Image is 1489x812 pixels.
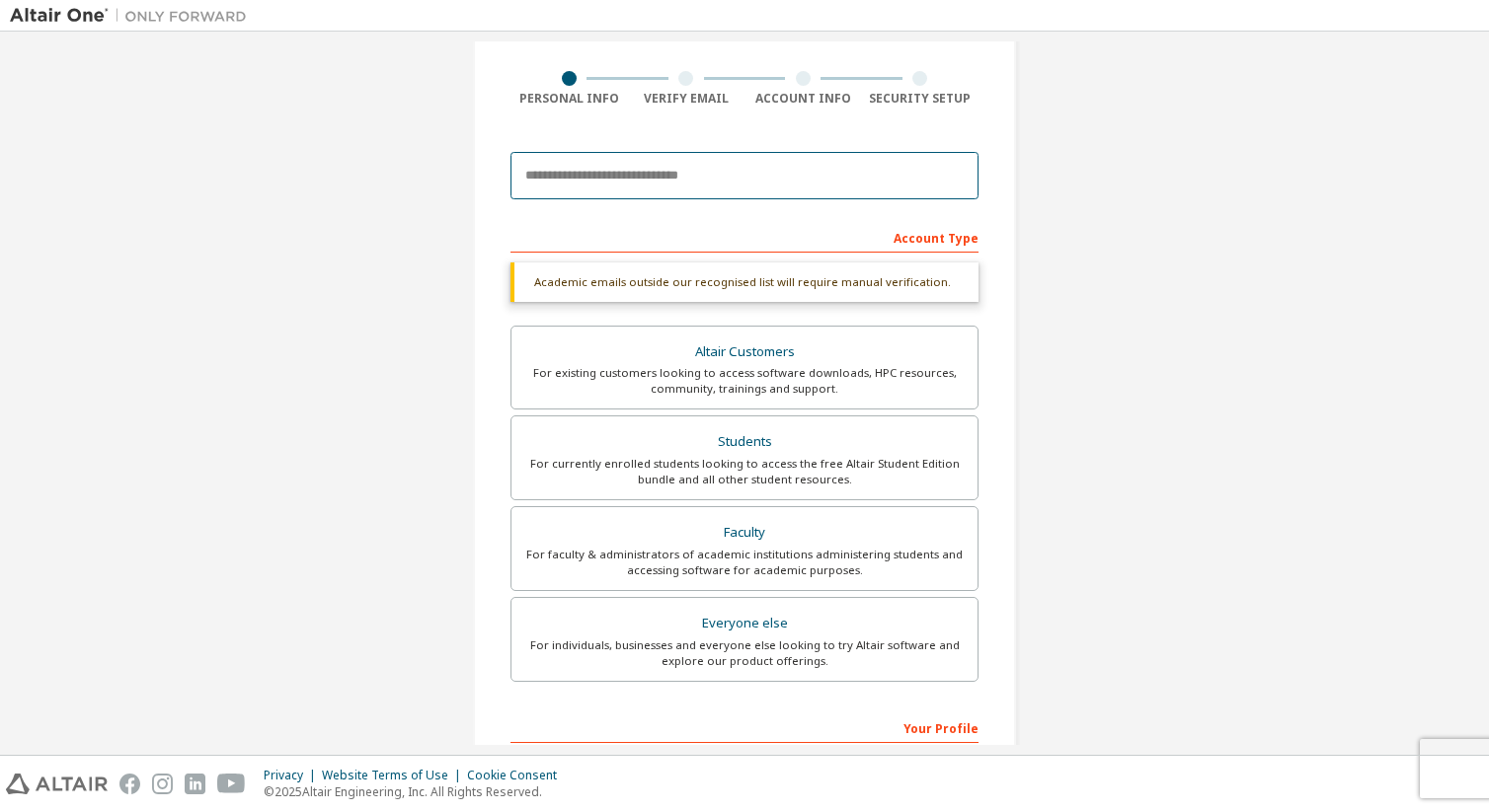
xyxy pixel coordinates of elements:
[10,6,257,26] img: Altair One
[523,428,966,456] div: Students
[264,768,322,783] div: Privacy
[510,91,628,107] div: Personal Info
[523,610,966,637] div: Everyone else
[185,774,205,794] img: linkedin.svg
[523,365,966,397] div: For existing customers looking to access software downloads, HPC resources, community, trainings ...
[744,91,862,107] div: Account Info
[322,768,467,783] div: Website Terms of Use
[510,711,979,743] div: Your Profile
[119,774,140,794] img: facebook.svg
[862,91,980,107] div: Security Setup
[217,774,246,794] img: youtube.svg
[467,768,569,783] div: Cookie Consent
[6,774,108,794] img: altair_logo.svg
[523,338,966,366] div: Altair Customers
[523,547,966,578] div: For faculty & administrators of academic institutions administering students and accessing softwa...
[523,519,966,547] div: Faculty
[628,91,745,107] div: Verify Email
[264,783,569,800] p: © 2025 Altair Engineering, Inc. All Rights Reserved.
[152,774,173,794] img: instagram.svg
[510,262,979,302] div: Academic emails outside our recognised list will require manual verification.
[510,221,979,253] div: Account Type
[523,456,966,487] div: For currently enrolled students looking to access the free Altair Student Edition bundle and all ...
[523,637,966,669] div: For individuals, businesses and everyone else looking to try Altair software and explore our prod...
